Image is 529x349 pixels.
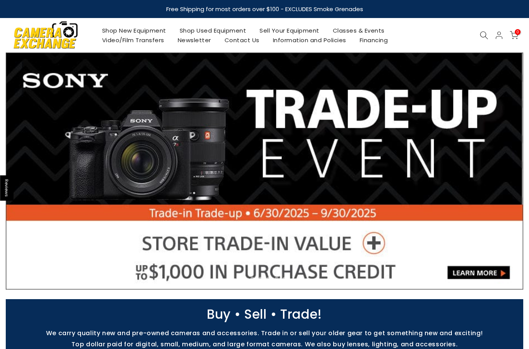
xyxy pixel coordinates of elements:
a: Shop New Equipment [95,26,173,35]
li: Page dot 5 [274,277,279,281]
span: 0 [515,29,521,35]
a: Shop Used Equipment [173,26,253,35]
a: Financing [353,35,395,45]
a: Classes & Events [326,26,391,35]
li: Page dot 6 [283,277,287,281]
p: Buy • Sell • Trade! [2,311,527,318]
p: Top dollar paid for digital, small, medium, and large format cameras. We also buy lenses, lightin... [2,341,527,348]
li: Page dot 3 [258,277,263,281]
a: 0 [510,31,518,40]
li: Page dot 2 [250,277,255,281]
strong: Free Shipping for most orders over $100 - EXCLUDES Smoke Grenades [166,5,363,13]
a: Information and Policies [266,35,353,45]
a: Video/Film Transfers [95,35,171,45]
a: Sell Your Equipment [253,26,326,35]
li: Page dot 1 [242,277,246,281]
a: Contact Us [218,35,266,45]
li: Page dot 4 [266,277,271,281]
a: Newsletter [171,35,218,45]
p: We carry quality new and pre-owned cameras and accessories. Trade in or sell your older gear to g... [2,329,527,337]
